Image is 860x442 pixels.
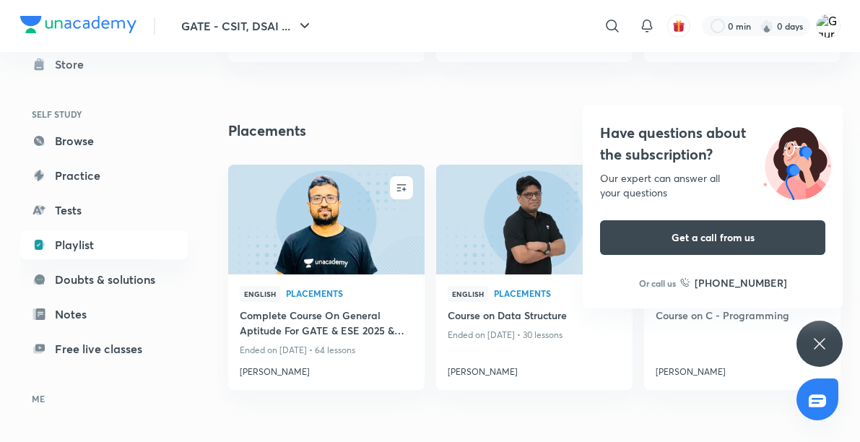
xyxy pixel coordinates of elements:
span: Placements [494,289,621,298]
a: Playlist [20,230,188,259]
img: Gaurav singh [816,14,841,38]
a: Placements [286,289,413,299]
span: English [448,286,488,302]
a: Practice [20,161,188,190]
img: streak [760,19,774,33]
img: ttu_illustration_new.svg [752,122,843,200]
a: [PERSON_NAME] [656,360,829,378]
h4: Have questions about the subscription? [600,122,825,165]
div: Our expert can answer all your questions [600,171,825,200]
a: Browse [20,126,188,155]
a: Course on C - Programming [656,308,829,326]
a: Complete Course On General Aptitude For GATE & ESE 2025 & 2026 [240,308,413,341]
a: Company Logo [20,16,136,37]
a: Doubts & solutions [20,265,188,294]
a: Notes [20,300,188,329]
a: new-thumbnail [436,165,633,274]
button: avatar [667,14,690,38]
a: Free live classes [20,334,188,363]
a: Tests [20,196,188,225]
img: new-thumbnail [226,163,426,275]
h6: SELF STUDY [20,102,188,126]
a: Course on Data Structure [448,308,621,326]
h6: ME [20,386,188,411]
p: Ended on [DATE] • 64 lessons [240,341,413,360]
img: Company Logo [20,16,136,33]
p: Or call us [639,277,676,290]
div: Store [55,56,92,73]
img: avatar [672,19,685,32]
h6: [PHONE_NUMBER] [695,275,787,290]
a: [PERSON_NAME] [240,360,413,378]
button: GATE - CSIT, DSAI ... [173,12,322,40]
a: Enrollments [20,411,188,440]
button: Get a call from us [600,220,825,255]
p: Ended on [DATE] • 30 lessons [448,326,621,344]
img: new-thumbnail [434,163,634,275]
a: [PHONE_NUMBER] [680,275,787,290]
h2: Placements [228,120,306,142]
span: Placements [286,289,413,298]
a: Placements [494,289,621,299]
a: Store [20,50,188,79]
a: [PERSON_NAME] [448,360,621,378]
span: English [240,286,280,302]
a: new-thumbnail [228,165,425,274]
